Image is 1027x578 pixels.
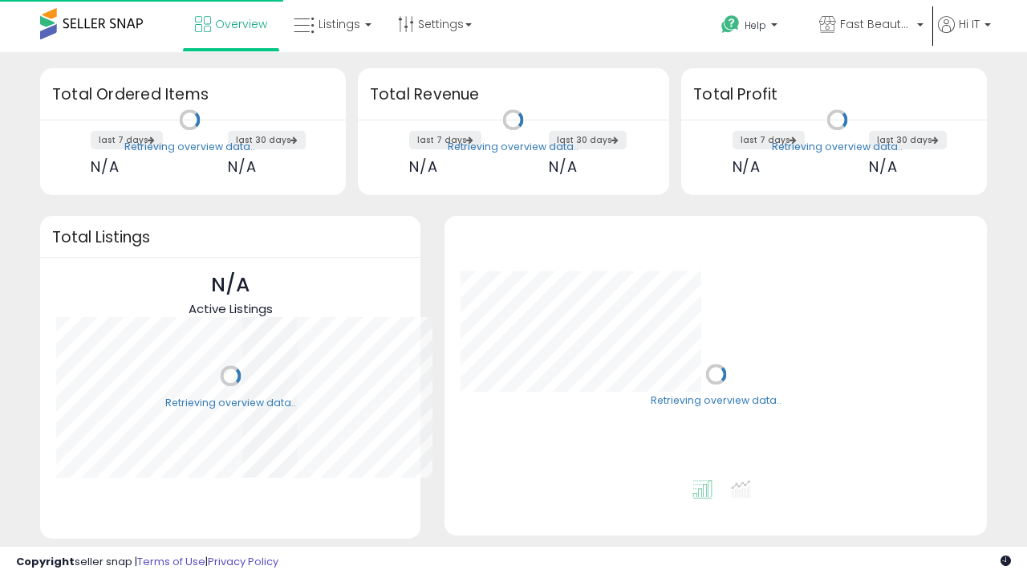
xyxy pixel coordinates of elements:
div: Retrieving overview data.. [165,396,296,410]
div: Retrieving overview data.. [772,140,903,154]
span: Fast Beauty ([GEOGRAPHIC_DATA]) [840,16,912,32]
span: Listings [319,16,360,32]
div: Retrieving overview data.. [448,140,578,154]
div: seller snap | | [16,555,278,570]
span: Overview [215,16,267,32]
i: Get Help [721,14,741,35]
a: Hi IT [938,16,991,52]
a: Help [708,2,805,52]
div: Retrieving overview data.. [651,394,781,409]
div: Retrieving overview data.. [124,140,255,154]
span: Hi IT [959,16,980,32]
span: Help [745,18,766,32]
strong: Copyright [16,554,75,569]
a: Privacy Policy [208,554,278,569]
a: Terms of Use [137,554,205,569]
